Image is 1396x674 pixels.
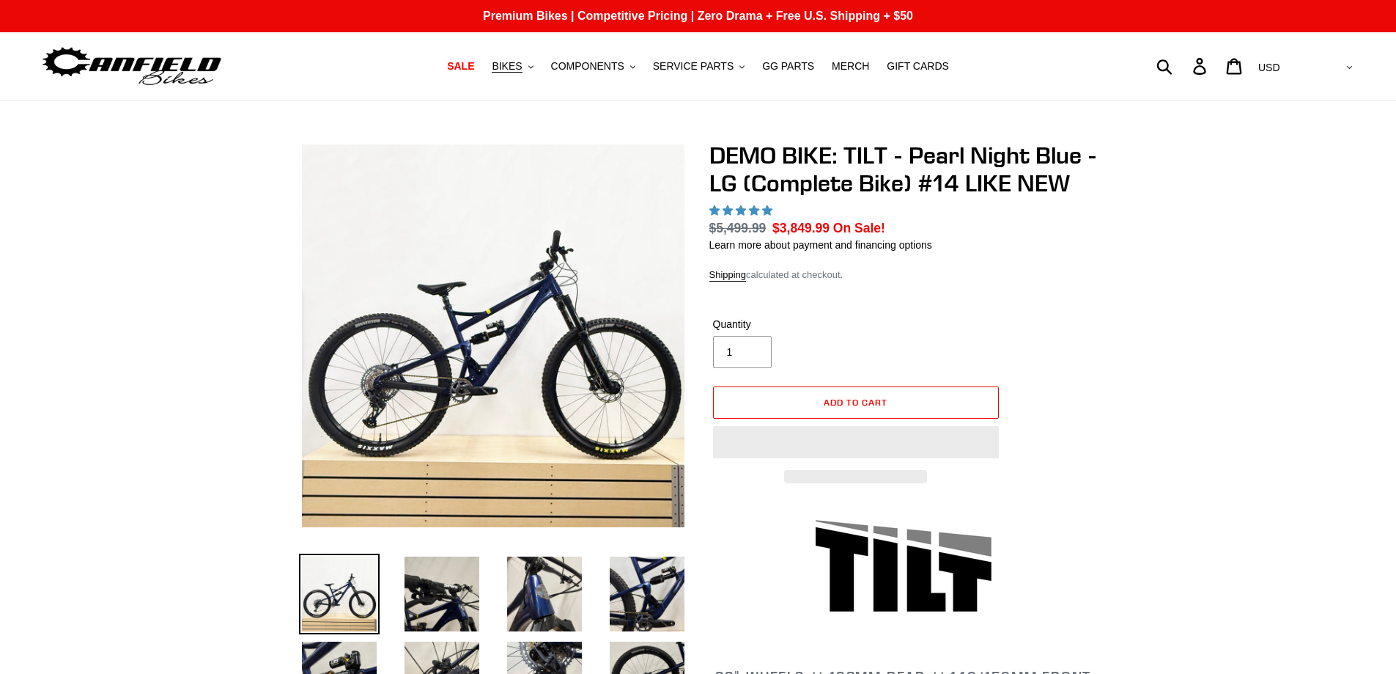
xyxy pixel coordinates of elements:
label: Quantity [713,317,852,332]
button: SERVICE PARTS [646,56,752,76]
a: Learn more about payment and financing options [709,239,932,251]
span: SALE [447,60,474,73]
h1: DEMO BIKE: TILT - Pearl Night Blue - LG (Complete Bike) #14 LIKE NEW [709,142,1098,198]
span: $3,849.99 [772,221,830,235]
img: Load image into Gallery viewer, DEMO BIKE: TILT - Pearl Night Blue - LG (Complete Bike) #14 LIKE NEW [402,554,482,634]
img: Canfield Bikes [40,43,224,89]
a: GG PARTS [755,56,821,76]
a: SALE [440,56,481,76]
div: calculated at checkout. [709,268,1098,282]
button: Add to cart [713,387,999,419]
span: Add to cart [824,397,887,408]
button: BIKES [484,56,540,76]
a: Shipping [709,269,747,282]
s: $5,499.99 [709,221,767,235]
input: Search [1164,50,1202,82]
img: Load image into Gallery viewer, DEMO BIKE: TILT - Pearl Night Blue - LG (Complete Bike) #14 LIKE NEW [504,554,585,634]
span: 5.00 stars [709,205,775,216]
span: COMPONENTS [551,60,624,73]
span: On Sale! [833,219,885,238]
img: Canfield-Bikes-Tilt-LG-Demo [302,144,684,527]
span: MERCH [832,60,869,73]
span: SERVICE PARTS [653,60,734,73]
a: GIFT CARDS [879,56,956,76]
button: COMPONENTS [544,56,643,76]
span: GG PARTS [762,60,814,73]
img: Load image into Gallery viewer, DEMO BIKE: TILT - Pearl Night Blue - LG (Complete Bike) #14 LIKE NEW [607,554,687,634]
a: MERCH [824,56,876,76]
span: GIFT CARDS [887,60,949,73]
span: BIKES [492,60,522,73]
img: Load image into Gallery viewer, Canfield-Bikes-Tilt-LG-Demo [299,554,380,634]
